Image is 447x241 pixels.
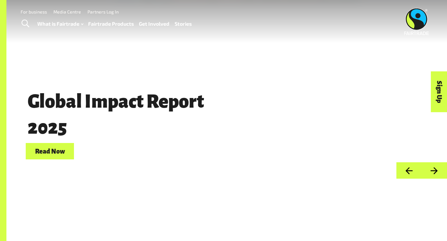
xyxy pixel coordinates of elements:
[87,9,119,14] a: Partners Log In
[139,19,169,29] a: Get Involved
[88,19,134,29] a: Fairtrade Products
[26,92,206,138] span: Global Impact Report 2025
[422,162,447,179] button: Next
[53,9,81,14] a: Media Centre
[404,8,429,35] img: Fairtrade Australia New Zealand logo
[396,162,422,179] button: Previous
[37,19,83,29] a: What is Fairtrade
[175,19,192,29] a: Stories
[17,16,33,32] a: Toggle Search
[21,9,47,14] a: For business
[26,143,74,159] a: Read Now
